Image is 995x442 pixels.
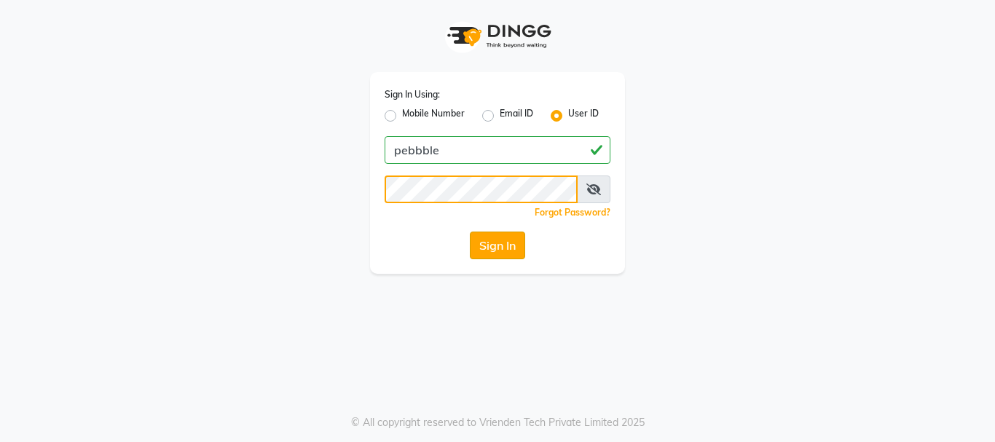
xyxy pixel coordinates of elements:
label: Email ID [500,107,533,125]
label: Mobile Number [402,107,465,125]
input: Username [385,175,578,203]
a: Forgot Password? [535,207,610,218]
img: logo1.svg [439,15,556,58]
label: User ID [568,107,599,125]
button: Sign In [470,232,525,259]
label: Sign In Using: [385,88,440,101]
input: Username [385,136,610,164]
